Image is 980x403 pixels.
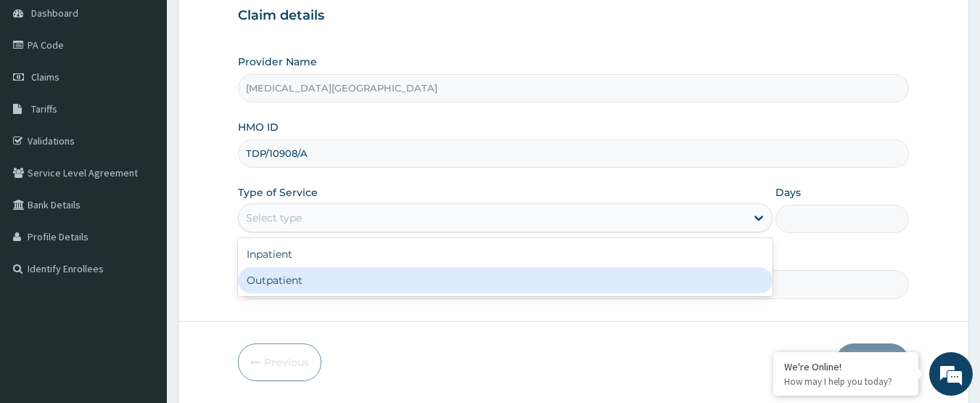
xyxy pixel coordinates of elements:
[238,139,910,168] input: Enter HMO ID
[31,102,57,115] span: Tariffs
[238,185,318,200] label: Type of Service
[31,70,59,84] span: Claims
[784,375,907,388] p: How may I help you today?
[84,113,200,260] span: We're online!
[238,54,317,69] label: Provider Name
[27,73,59,109] img: d_794563401_company_1708531726252_794563401
[238,343,321,381] button: Previous
[7,258,276,309] textarea: Type your message and hit 'Enter'
[238,267,773,293] div: Outpatient
[775,185,801,200] label: Days
[238,120,279,134] label: HMO ID
[75,81,244,100] div: Chat with us now
[238,8,910,24] h3: Claim details
[238,7,273,42] div: Minimize live chat window
[31,7,78,20] span: Dashboard
[836,343,909,381] button: Next
[784,360,907,373] div: We're Online!
[246,211,302,225] div: Select type
[238,241,773,267] div: Inpatient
